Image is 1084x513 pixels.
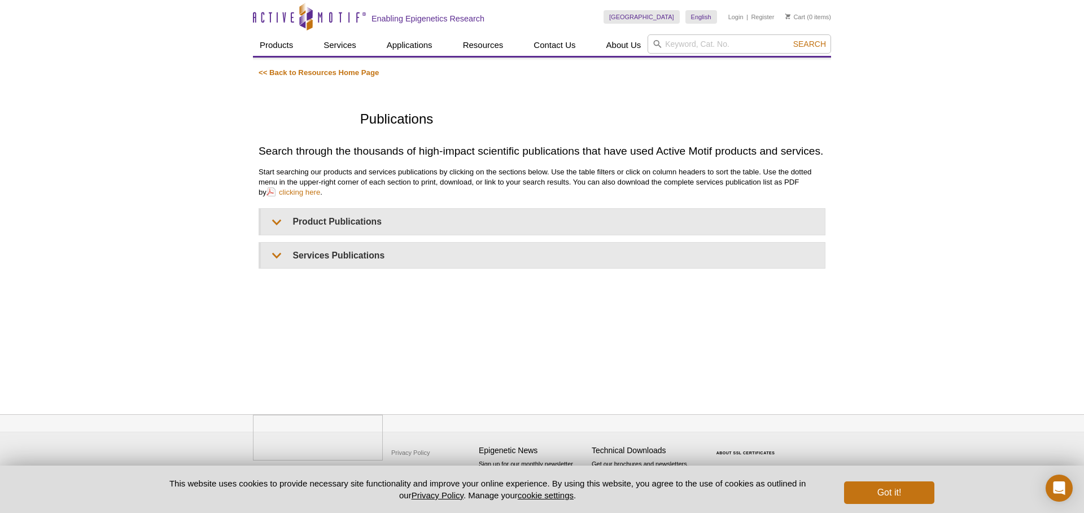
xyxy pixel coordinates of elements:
[785,14,790,19] img: Your Cart
[751,13,774,21] a: Register
[371,14,484,24] h2: Enabling Epigenetics Research
[746,10,748,24] li: |
[1046,475,1073,502] div: Open Intercom Messenger
[716,451,775,455] a: ABOUT SSL CERTIFICATES
[253,34,300,56] a: Products
[648,34,831,54] input: Keyword, Cat. No.
[456,34,510,56] a: Resources
[150,477,825,501] p: This website uses cookies to provide necessary site functionality and improve your online experie...
[785,13,805,21] a: Cart
[259,68,379,77] a: << Back to Resources Home Page
[793,40,826,49] span: Search
[844,481,934,504] button: Got it!
[600,34,648,56] a: About Us
[266,187,320,198] a: clicking here
[360,112,825,128] h1: Publications
[705,435,789,459] table: Click to Verify - This site chose Symantec SSL for secure e-commerce and confidential communicati...
[728,13,744,21] a: Login
[380,34,439,56] a: Applications
[388,444,432,461] a: Privacy Policy
[317,34,363,56] a: Services
[592,459,699,488] p: Get our brochures and newsletters, or request them by mail.
[261,243,825,268] summary: Services Publications
[261,209,825,234] summary: Product Publications
[253,415,383,461] img: Active Motif,
[479,459,586,498] p: Sign up for our monthly newsletter highlighting recent publications in the field of epigenetics.
[785,10,831,24] li: (0 items)
[518,490,574,500] button: cookie settings
[527,34,582,56] a: Contact Us
[412,490,464,500] a: Privacy Policy
[259,167,825,198] p: Start searching our products and services publications by clicking on the sections below. Use the...
[479,446,586,455] h4: Epigenetic News
[604,10,680,24] a: [GEOGRAPHIC_DATA]
[388,461,448,478] a: Terms & Conditions
[592,446,699,455] h4: Technical Downloads
[790,39,829,49] button: Search
[685,10,717,24] a: English
[259,143,825,159] h2: Search through the thousands of high-impact scientific publications that have used Active Motif p...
